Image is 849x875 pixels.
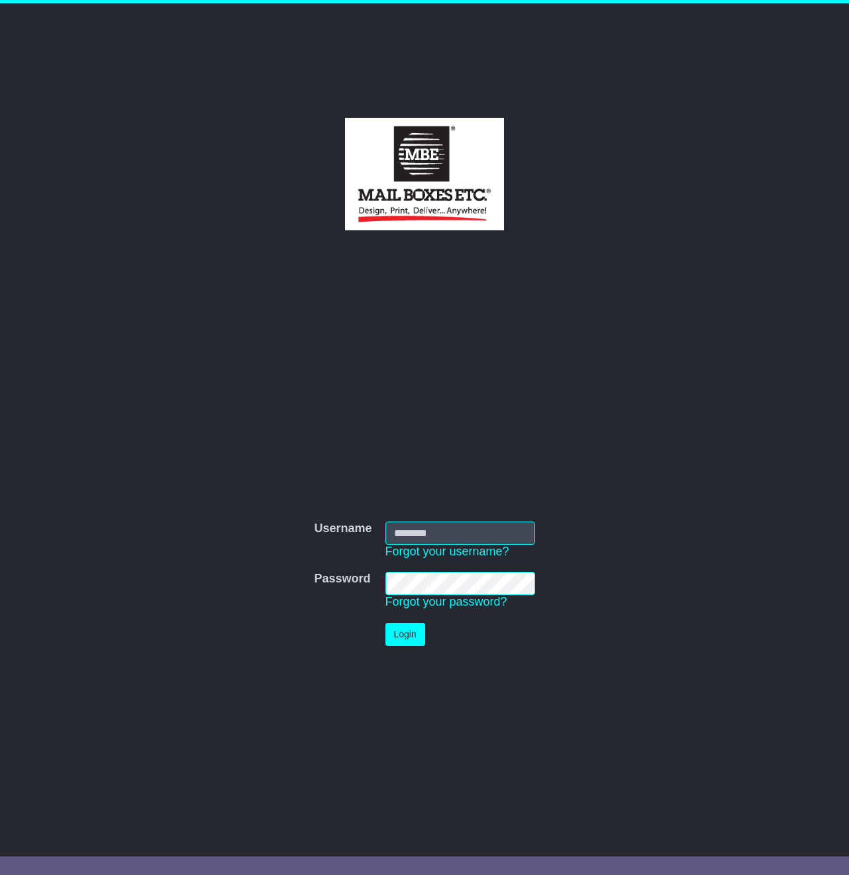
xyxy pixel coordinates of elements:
[385,595,507,608] a: Forgot your password?
[345,118,504,230] img: Boomprint Pty Ltd
[385,545,509,558] a: Forgot your username?
[314,522,372,536] label: Username
[314,572,370,586] label: Password
[385,623,425,646] button: Login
